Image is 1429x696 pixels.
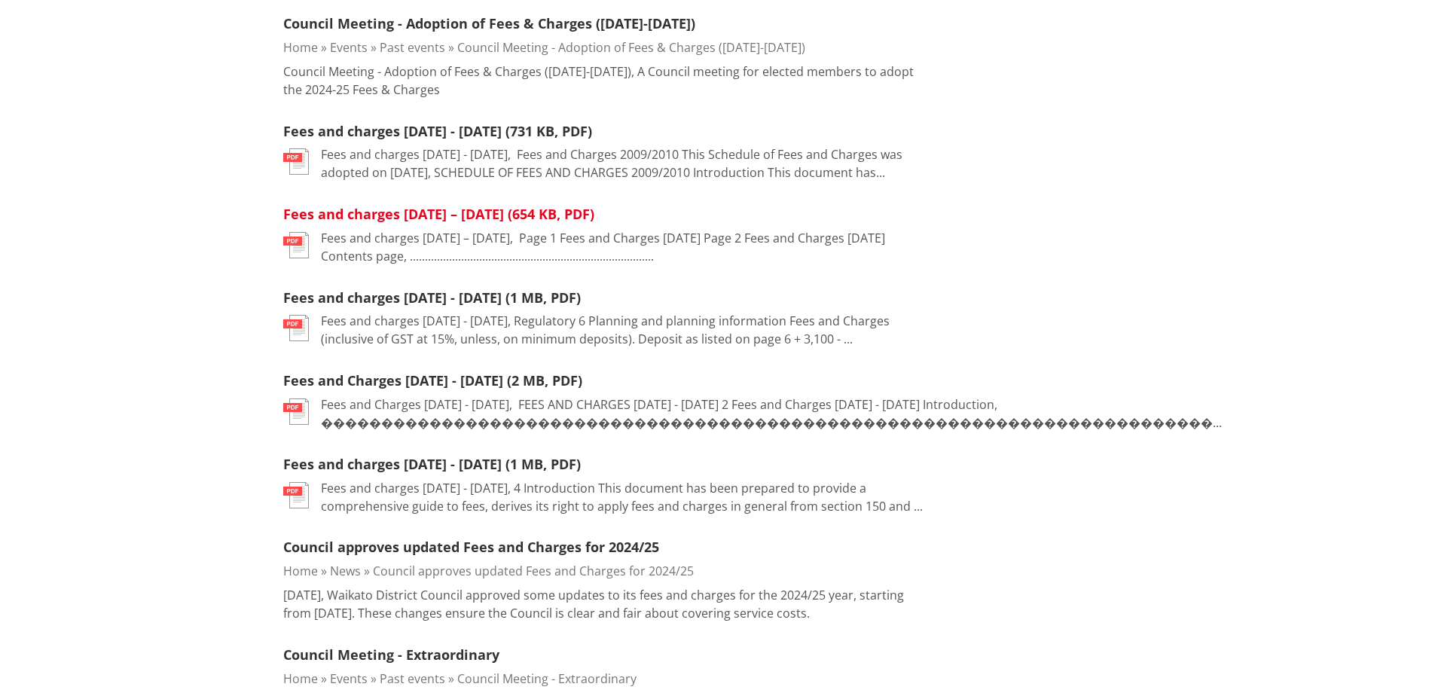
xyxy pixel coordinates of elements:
a: Fees and charges [DATE] - [DATE] (731 KB, PDF) [283,122,592,140]
p: Council Meeting - Adoption of Fees & Charges ([DATE]-[DATE]), A Council meeting for elected membe... [283,63,925,99]
a: Home [283,563,318,579]
a: Fees and Charges [DATE] - [DATE] (2 MB, PDF) [283,371,582,389]
a: Council Meeting - Adoption of Fees & Charges ([DATE]-[DATE]) [457,39,805,56]
a: Events [330,39,368,56]
a: News [330,563,361,579]
a: Council approves updated Fees and Charges for 2024/25 [373,563,694,579]
img: document-pdf.svg [283,398,309,425]
a: Past events [380,39,445,56]
a: Council Meeting - Adoption of Fees & Charges ([DATE]-[DATE]) [283,14,695,32]
a: Events [330,670,368,687]
p: Fees and charges [DATE] - [DATE], 4 Introduction This document has been prepared to provide a com... [321,479,925,515]
a: Council approves updated Fees and Charges for 2024/25 [283,538,659,556]
p: Fees and charges [DATE] - [DATE], Regulatory 6 Planning and planning information Fees and Charges... [321,312,925,348]
img: document-pdf.svg [283,232,309,258]
img: document-pdf.svg [283,148,309,175]
p: Fees and Charges [DATE] - [DATE], ﻿ FEES AND CHARGES [DATE] - [DATE] 2 Fees and Charges [DATE] - ... [321,395,1222,432]
p: [DATE], Waikato District Council approved some updates to its fees and charges for the 2024/25 ye... [283,586,925,622]
a: Home [283,39,318,56]
a: Fees and charges [DATE] - [DATE] (1 MB, PDF) [283,455,581,473]
p: Fees and charges [DATE] - [DATE], ﻿ Fees and Charges 2009/2010 This Schedule of Fees and Charges ... [321,145,925,182]
img: document-pdf.svg [283,315,309,341]
a: Council Meeting - Extraordinary [457,670,637,687]
img: document-pdf.svg [283,482,309,508]
a: Council Meeting - Extraordinary [283,646,499,664]
a: Fees and charges [DATE] – [DATE] (654 KB, PDF) [283,205,594,223]
a: Fees and charges [DATE] - [DATE] (1 MB, PDF) [283,288,581,307]
iframe: Messenger Launcher [1360,633,1414,687]
a: Home [283,670,318,687]
p: Fees and charges [DATE] – [DATE], ﻿ Page 1 Fees and Charges [DATE] Page 2 Fees and Charges [DATE]... [321,229,925,265]
a: Past events [380,670,445,687]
